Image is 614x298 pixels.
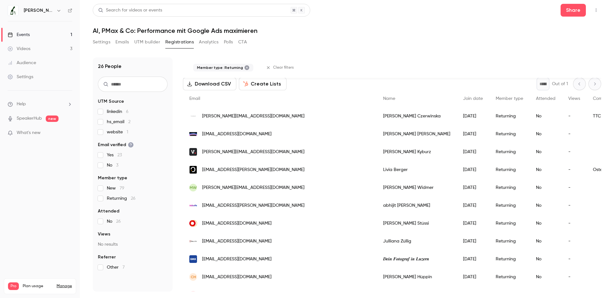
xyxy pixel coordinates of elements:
[562,125,586,143] div: -
[489,214,530,232] div: Returning
[17,101,26,108] span: Help
[98,7,162,14] div: Search for videos or events
[122,265,125,270] span: 7
[8,74,33,80] div: Settings
[489,143,530,161] div: Returning
[202,113,304,120] span: [PERSON_NAME][EMAIL_ADDRESS][DOMAIN_NAME]
[107,119,130,125] span: hs_email
[107,218,121,225] span: No
[202,149,304,155] span: [PERSON_NAME][EMAIL_ADDRESS][DOMAIN_NAME]
[116,219,121,224] span: 26
[489,197,530,214] div: Returning
[93,27,601,34] h1: AI, PMax & Co: Performance mit Google Ads maximieren
[457,214,489,232] div: [DATE]
[127,130,128,134] span: 1
[457,125,489,143] div: [DATE]
[377,107,457,125] div: [PERSON_NAME] Czerwinska
[126,109,129,114] span: 6
[530,268,562,286] div: No
[377,125,457,143] div: [PERSON_NAME] [PERSON_NAME]
[457,143,489,161] div: [DATE]
[98,98,168,271] section: facet-groups
[93,37,110,47] button: Settings
[202,220,272,227] span: [EMAIL_ADDRESS][DOMAIN_NAME]
[202,238,272,245] span: [EMAIL_ADDRESS][DOMAIN_NAME]
[377,214,457,232] div: [PERSON_NAME] Stüssi
[457,232,489,250] div: [DATE]
[202,131,272,138] span: [EMAIL_ADDRESS][DOMAIN_NAME]
[377,268,457,286] div: [PERSON_NAME] Hüppin
[457,250,489,268] div: [DATE]
[98,241,168,248] p: No results
[117,153,122,157] span: 23
[377,197,457,214] div: abhijit [PERSON_NAME]
[530,232,562,250] div: No
[189,202,197,209] img: adbuffs.com
[190,185,197,190] span: MW
[183,78,236,90] button: Download CSV
[530,125,562,143] div: No
[273,65,294,70] span: Clear filters
[202,256,272,263] span: [EMAIL_ADDRESS][DOMAIN_NAME]
[98,142,134,148] span: Email verified
[489,250,530,268] div: Returning
[377,179,457,197] div: [PERSON_NAME] Widmer
[107,162,118,168] span: No
[107,108,129,115] span: linkedin
[189,132,197,136] img: annalangenbach.com
[17,115,42,122] a: SpeakerHub
[98,231,110,237] span: Views
[189,96,200,101] span: Email
[561,4,586,17] button: Share
[8,32,30,38] div: Events
[562,179,586,197] div: -
[489,161,530,179] div: Returning
[199,37,219,47] button: Analytics
[107,152,122,158] span: Yes
[24,7,54,14] h6: [PERSON_NAME] von [PERSON_NAME] IMPACT
[463,96,483,101] span: Join date
[552,81,568,87] p: Out of 1
[131,196,136,201] span: 26
[46,115,59,122] span: new
[457,179,489,197] div: [DATE]
[562,161,586,179] div: -
[562,268,586,286] div: -
[202,167,304,173] span: [EMAIL_ADDRESS][PERSON_NAME][DOMAIN_NAME]
[197,65,243,70] span: Member type: Returning
[98,98,124,105] span: UTM Source
[98,63,122,70] h1: 26 People
[530,250,562,268] div: No
[562,250,586,268] div: -
[189,112,197,120] img: tschuggencollection.ch
[107,129,128,135] span: website
[530,179,562,197] div: No
[224,37,233,47] button: Polls
[530,143,562,161] div: No
[189,255,197,263] img: gmx.ch
[189,220,197,227] img: schweizerag.com
[562,197,586,214] div: -
[134,37,160,47] button: UTM builder
[107,185,124,191] span: New
[189,237,197,245] img: agilita.ch
[239,78,287,90] button: Create Lists
[489,232,530,250] div: Returning
[377,232,457,250] div: Julliana Züllig
[530,197,562,214] div: No
[562,143,586,161] div: -
[489,125,530,143] div: Returning
[562,214,586,232] div: -
[496,96,523,101] span: Member type
[202,274,272,280] span: [EMAIL_ADDRESS][DOMAIN_NAME]
[536,96,555,101] span: Attended
[128,120,130,124] span: 2
[457,197,489,214] div: [DATE]
[165,37,194,47] button: Registrations
[8,60,36,66] div: Audience
[489,179,530,197] div: Returning
[98,175,127,181] span: Member type
[23,284,53,289] span: Plan usage
[17,130,41,136] span: What's new
[107,264,125,271] span: Other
